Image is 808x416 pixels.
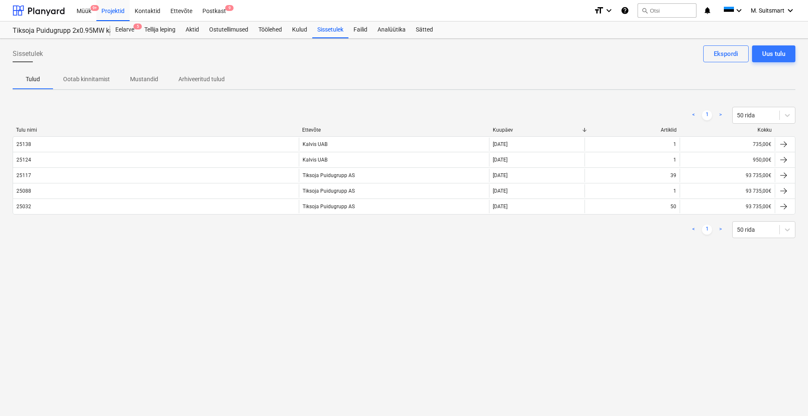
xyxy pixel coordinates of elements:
span: 9+ [90,5,99,11]
div: Eelarve [110,21,139,38]
div: 25032 [16,204,31,209]
button: Ekspordi [703,45,749,62]
div: 1 [673,157,676,163]
div: 93 735,00€ [680,200,775,213]
div: Artiklid [588,127,677,133]
div: 93 735,00€ [680,169,775,182]
a: Next page [715,110,726,120]
div: 1 [673,188,676,194]
i: notifications [703,5,712,16]
div: Tiksoja Puidugrupp AS [303,172,355,178]
a: Previous page [688,225,699,235]
i: format_size [594,5,604,16]
div: 735,00€ [680,138,775,151]
span: search [641,7,648,14]
div: Kuupäev [493,127,582,133]
span: Sissetulek [13,49,43,59]
div: 93 735,00€ [680,184,775,198]
div: 50 [670,204,676,209]
i: keyboard_arrow_down [734,5,744,16]
a: Kulud [287,21,312,38]
span: 9 [225,5,234,11]
button: Otsi [638,3,696,18]
div: Kalvis UAB [303,141,327,147]
a: Aktid [181,21,204,38]
div: Kokku [683,127,772,133]
a: Page 1 is your current page [702,225,712,235]
i: keyboard_arrow_down [604,5,614,16]
div: Kalvis UAB [303,157,327,163]
div: 1 [673,141,676,147]
div: Ettevõte [302,127,486,133]
a: Sätted [411,21,438,38]
div: [DATE] [493,141,508,147]
p: Mustandid [130,75,158,84]
div: Tiksoja Puidugrupp 2x0.95MW katlad V08 [13,26,100,35]
a: Previous page [688,110,699,120]
p: Ootab kinnitamist [63,75,110,84]
div: 25138 [16,141,31,147]
div: 950,00€ [680,153,775,167]
div: 25124 [16,157,31,163]
a: Eelarve5 [110,21,139,38]
div: Tiksoja Puidugrupp AS [303,188,355,194]
p: Arhiveeritud tulud [178,75,225,84]
div: Uus tulu [762,48,785,59]
a: Page 1 is your current page [702,110,712,120]
div: [DATE] [493,157,508,163]
span: M. Suitsmart [751,7,784,14]
div: Ekspordi [714,48,738,59]
div: [DATE] [493,204,508,209]
i: Abikeskus [621,5,629,16]
div: 25117 [16,172,31,178]
div: [DATE] [493,188,508,194]
a: Sissetulek [312,21,348,38]
a: Next page [715,225,726,235]
a: Tellija leping [139,21,181,38]
a: Analüütika [372,21,411,38]
p: Tulud [23,75,43,84]
div: Tulu nimi [16,127,295,133]
a: Ostutellimused [204,21,253,38]
button: Uus tulu [752,45,795,62]
span: 5 [133,24,142,29]
div: [DATE] [493,172,508,178]
i: keyboard_arrow_down [785,5,795,16]
div: 39 [670,172,676,178]
div: Tiksoja Puidugrupp AS [303,204,355,209]
div: 25088 [16,188,31,194]
a: Failid [348,21,372,38]
a: Töölehed [253,21,287,38]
